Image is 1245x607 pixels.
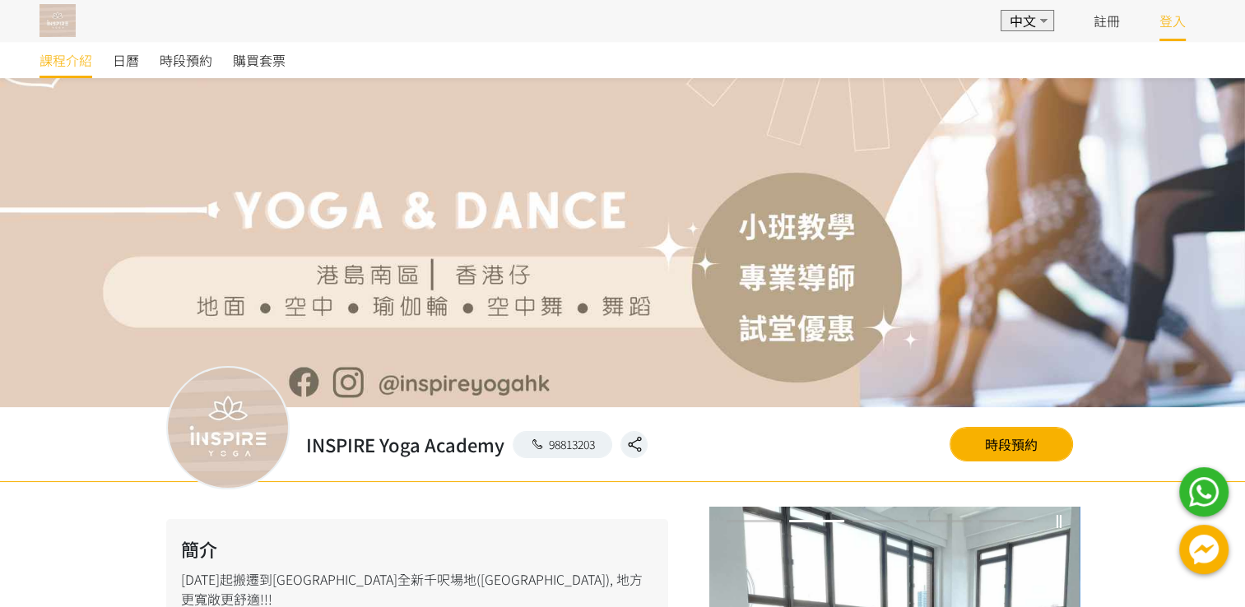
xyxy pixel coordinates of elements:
[39,4,76,37] img: T57dtJh47iSJKDtQ57dN6xVUMYY2M0XQuGF02OI4.png
[113,42,139,78] a: 日曆
[181,535,653,563] h2: 簡介
[39,42,92,78] a: 課程介紹
[233,50,286,70] span: 購買套票
[1159,11,1186,30] a: 登入
[950,427,1073,461] a: 時段預約
[513,431,613,458] a: 98813203
[160,50,212,70] span: 時段預約
[160,42,212,78] a: 時段預約
[233,42,286,78] a: 購買套票
[113,50,139,70] span: 日曆
[39,50,92,70] span: 課程介紹
[306,431,504,458] h2: INSPIRE Yoga Academy
[1094,11,1120,30] a: 註冊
